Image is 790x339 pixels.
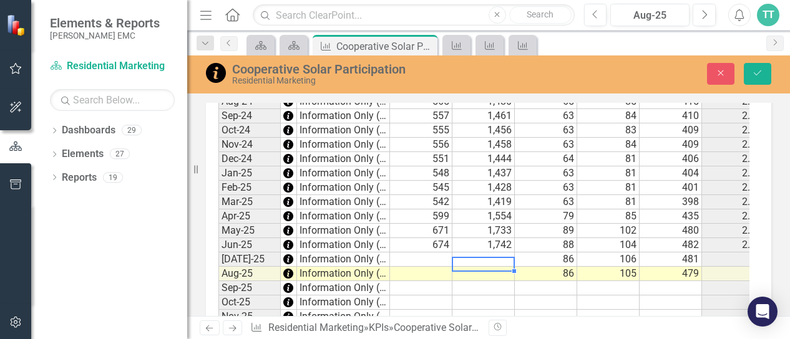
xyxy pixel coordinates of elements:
td: Information Only (No Update) [297,138,390,152]
td: 1,733 [452,224,515,238]
img: IWblzyZctvVbhh6iut4+8SnXlufu7+cQfAVfvL+qxn39esQC0MKb9uufUdOmr1gSVb22k1bduzJKzhc6qup8ZUeLsjbs2PLpr... [283,211,293,221]
td: [DATE]-25 [218,252,281,267]
div: Cooperative Solar Participation [232,62,514,76]
td: 557 [390,109,452,123]
img: Information Only (No Update) [206,63,226,83]
img: IWblzyZctvVbhh6iut4+8SnXlufu7+cQfAVfvL+qxn39esQC0MKb9uufUdOmr1gSVb22k1bduzJKzhc6qup8ZUeLsjbs2PLpr... [283,140,293,150]
a: Elements [62,147,104,161]
td: 1,554 [452,209,515,224]
td: 401 [640,181,702,195]
input: Search Below... [50,89,175,111]
td: 479 [640,267,702,281]
img: IWblzyZctvVbhh6iut4+8SnXlufu7+cQfAVfvL+qxn39esQC0MKb9uufUdOmr1gSVb22k1bduzJKzhc6qup8ZUeLsjbs2PLpr... [283,125,293,135]
td: Information Only (No Update) [297,267,390,281]
button: TT [757,4,779,26]
td: 409 [640,138,702,152]
td: 64 [515,152,577,166]
div: Cooperative Solar Participation [394,322,530,333]
td: Apr-25 [218,209,281,224]
td: 63 [515,195,577,209]
button: Search [509,6,572,24]
td: Oct-25 [218,295,281,310]
td: Information Only (No Update) [297,224,390,238]
span: Elements & Reports [50,16,160,31]
button: Aug-25 [610,4,690,26]
td: 2.58 [702,238,764,252]
td: 556 [390,138,452,152]
img: IWblzyZctvVbhh6iut4+8SnXlufu7+cQfAVfvL+qxn39esQC0MKb9uufUdOmr1gSVb22k1bduzJKzhc6qup8ZUeLsjbs2PLpr... [283,183,293,193]
img: IWblzyZctvVbhh6iut4+8SnXlufu7+cQfAVfvL+qxn39esQC0MKb9uufUdOmr1gSVb22k1bduzJKzhc6qup8ZUeLsjbs2PLpr... [283,269,293,279]
div: Aug-25 [615,8,685,23]
td: 406 [640,152,702,166]
img: IWblzyZctvVbhh6iut4+8SnXlufu7+cQfAVfvL+qxn39esQC0MKb9uufUdOmr1gSVb22k1bduzJKzhc6qup8ZUeLsjbs2PLpr... [283,297,293,307]
td: 63 [515,109,577,123]
td: Feb-25 [218,181,281,195]
td: 2.62 [702,138,764,152]
td: 1,437 [452,166,515,181]
div: Cooperative Solar Participation [336,39,434,54]
td: Information Only (No Update) [297,195,390,209]
td: Aug-25 [218,267,281,281]
img: ClearPoint Strategy [6,14,28,36]
td: Mar-25 [218,195,281,209]
td: Information Only (No Update) [297,181,390,195]
td: 435 [640,209,702,224]
td: 83 [577,123,640,138]
a: Dashboards [62,123,115,138]
td: Jun-25 [218,238,281,252]
img: IWblzyZctvVbhh6iut4+8SnXlufu7+cQfAVfvL+qxn39esQC0MKb9uufUdOmr1gSVb22k1bduzJKzhc6qup8ZUeLsjbs2PLpr... [283,254,293,264]
img: IWblzyZctvVbhh6iut4+8SnXlufu7+cQfAVfvL+qxn39esQC0MKb9uufUdOmr1gSVb22k1bduzJKzhc6qup8ZUeLsjbs2PLpr... [283,197,293,207]
td: Information Only (No Update) [297,209,390,224]
td: 2.62 [702,152,764,166]
div: » » [250,321,479,335]
td: 2.62 [702,181,764,195]
td: 88 [515,238,577,252]
td: 545 [390,181,452,195]
td: 104 [577,238,640,252]
div: Open Intercom Messenger [748,297,778,327]
td: 671 [390,224,452,238]
td: 2.62 [702,123,764,138]
td: 84 [577,138,640,152]
td: 398 [640,195,702,209]
td: 2.62 [702,109,764,123]
td: 1,742 [452,238,515,252]
td: 1,444 [452,152,515,166]
div: 27 [110,149,130,160]
td: Dec-24 [218,152,281,166]
a: Residential Marketing [50,59,175,74]
div: Residential Marketing [232,76,514,85]
td: 2.62 [702,195,764,209]
img: IWblzyZctvVbhh6iut4+8SnXlufu7+cQfAVfvL+qxn39esQC0MKb9uufUdOmr1gSVb22k1bduzJKzhc6qup8ZUeLsjbs2PLpr... [283,226,293,236]
img: IWblzyZctvVbhh6iut4+8SnXlufu7+cQfAVfvL+qxn39esQC0MKb9uufUdOmr1gSVb22k1bduzJKzhc6qup8ZUeLsjbs2PLpr... [283,240,293,250]
td: 2.59 [702,209,764,224]
small: [PERSON_NAME] EMC [50,31,160,41]
td: 81 [577,152,640,166]
td: Information Only (No Update) [297,238,390,252]
img: IWblzyZctvVbhh6iut4+8SnXlufu7+cQfAVfvL+qxn39esQC0MKb9uufUdOmr1gSVb22k1bduzJKzhc6qup8ZUeLsjbs2PLpr... [283,312,293,322]
td: 481 [640,252,702,267]
td: 2.62 [702,166,764,181]
img: IWblzyZctvVbhh6iut4+8SnXlufu7+cQfAVfvL+qxn39esQC0MKb9uufUdOmr1gSVb22k1bduzJKzhc6qup8ZUeLsjbs2PLpr... [283,168,293,178]
td: 63 [515,181,577,195]
td: 599 [390,209,452,224]
td: 105 [577,267,640,281]
td: Nov-24 [218,138,281,152]
td: 63 [515,138,577,152]
td: 1,458 [452,138,515,152]
td: 555 [390,123,452,138]
td: Information Only (No Update) [297,295,390,310]
td: Information Only (No Update) [297,166,390,181]
td: Jan-25 [218,166,281,181]
td: 480 [640,224,702,238]
td: 81 [577,166,640,181]
td: 86 [515,252,577,267]
td: 1,419 [452,195,515,209]
td: 548 [390,166,452,181]
td: 1,456 [452,123,515,138]
td: 482 [640,238,702,252]
td: 89 [515,224,577,238]
td: 63 [515,166,577,181]
td: 542 [390,195,452,209]
td: 84 [577,109,640,123]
